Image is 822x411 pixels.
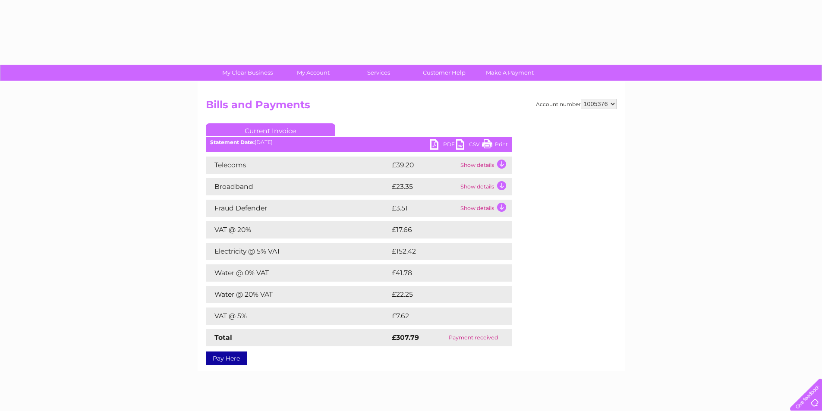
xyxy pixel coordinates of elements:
[206,157,390,174] td: Telecoms
[214,333,232,342] strong: Total
[392,333,419,342] strong: £307.79
[343,65,414,81] a: Services
[206,243,390,260] td: Electricity @ 5% VAT
[430,139,456,152] a: PDF
[390,286,494,303] td: £22.25
[206,200,390,217] td: Fraud Defender
[409,65,480,81] a: Customer Help
[390,221,494,238] td: £17.66
[390,200,458,217] td: £3.51
[458,178,512,195] td: Show details
[210,139,255,145] b: Statement Date:
[206,99,617,115] h2: Bills and Payments
[206,264,390,282] td: Water @ 0% VAT
[458,200,512,217] td: Show details
[482,139,508,152] a: Print
[206,307,390,325] td: VAT @ 5%
[536,99,617,109] div: Account number
[390,157,458,174] td: £39.20
[206,123,335,136] a: Current Invoice
[390,264,494,282] td: £41.78
[277,65,349,81] a: My Account
[206,139,512,145] div: [DATE]
[390,307,492,325] td: £7.62
[206,178,390,195] td: Broadband
[435,329,512,346] td: Payment received
[206,351,247,365] a: Pay Here
[456,139,482,152] a: CSV
[206,286,390,303] td: Water @ 20% VAT
[474,65,545,81] a: Make A Payment
[458,157,512,174] td: Show details
[390,243,496,260] td: £152.42
[212,65,283,81] a: My Clear Business
[206,221,390,238] td: VAT @ 20%
[390,178,458,195] td: £23.35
